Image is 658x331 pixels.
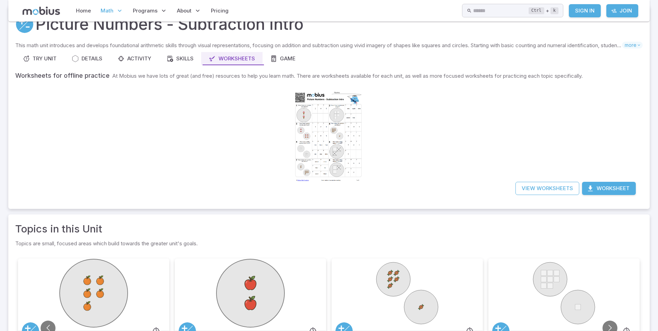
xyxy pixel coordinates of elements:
[101,7,113,15] span: Math
[15,221,102,237] a: Topics in this Unit
[23,55,57,62] div: Try Unit
[15,15,34,34] a: Addition and Subtraction
[15,72,110,79] h5: Worksheets for offline practice
[177,7,191,15] span: About
[529,7,558,15] div: +
[582,182,636,195] button: Worksheet
[209,55,255,62] div: Worksheets
[209,3,231,19] a: Pricing
[112,73,583,79] p: At Mobius we have lots of great (and free) resources to help you learn math. There are worksheets...
[550,7,558,14] kbd: k
[529,7,544,14] kbd: Ctrl
[15,239,643,247] p: Topics are small, focused areas which build towards the greater unit's goals.
[515,182,579,195] a: View Worksheets
[133,7,157,15] span: Programs
[118,55,151,62] div: Activity
[15,42,622,49] p: This math unit introduces and develops foundational arithmetic skills through visual representati...
[270,55,296,62] div: Game
[166,55,194,62] div: Skills
[569,4,601,17] a: Sign In
[35,12,304,36] h1: Picture Numbers - Subtraction Intro
[72,55,102,62] div: Details
[74,3,93,19] a: Home
[606,4,638,17] a: Join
